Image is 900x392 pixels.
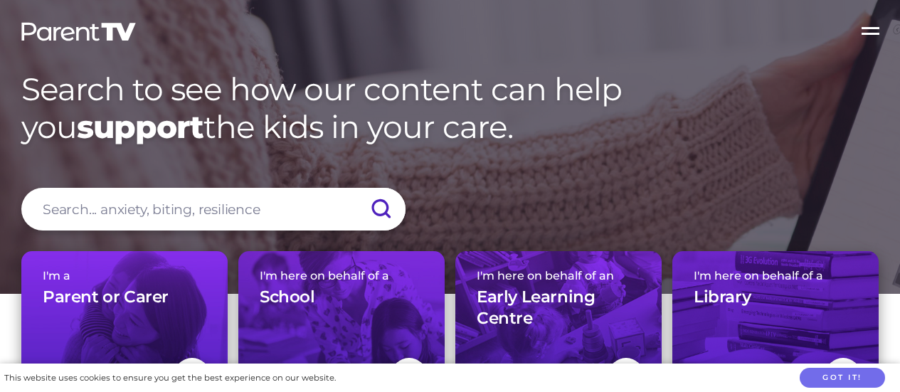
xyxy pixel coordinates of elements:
[43,287,169,308] h3: Parent or Carer
[21,188,406,231] input: Search... anxiety, biting, resilience
[694,287,751,308] h3: Library
[21,70,879,146] h1: Search to see how our content can help you the kids in your care.
[43,269,206,282] span: I'm a
[260,269,423,282] span: I'm here on behalf of a
[356,188,406,231] input: Submit
[4,371,336,386] div: This website uses cookies to ensure you get the best experience on our website.
[20,21,137,42] img: parenttv-logo-white.4c85aaf.svg
[77,107,203,146] strong: support
[800,368,885,388] button: Got it!
[694,269,857,282] span: I'm here on behalf of a
[477,287,640,329] h3: Early Learning Centre
[260,287,315,308] h3: School
[477,269,640,282] span: I'm here on behalf of an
